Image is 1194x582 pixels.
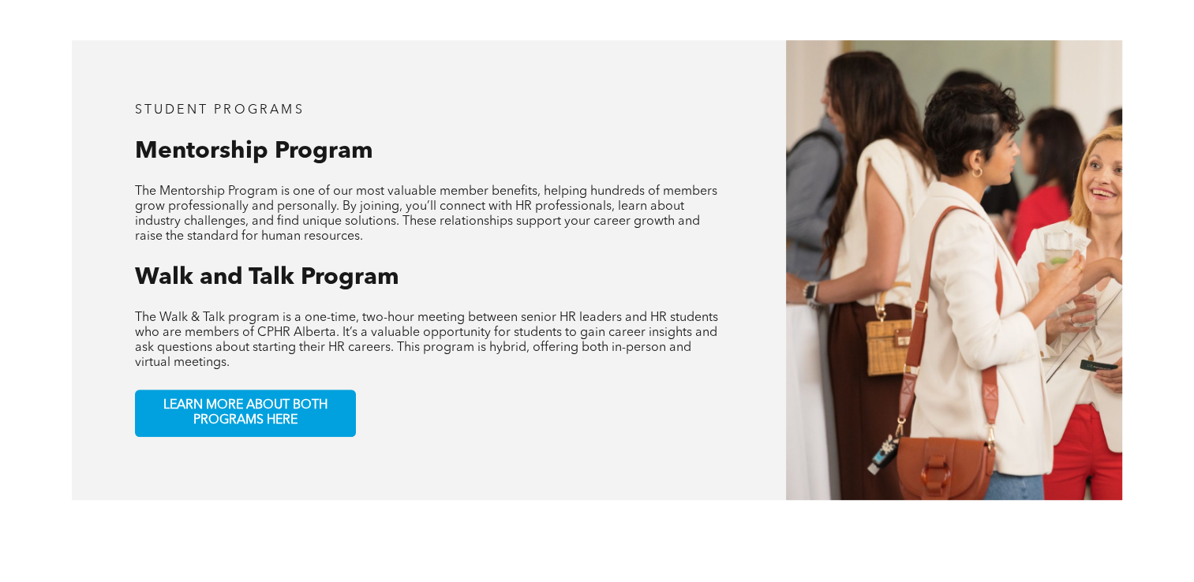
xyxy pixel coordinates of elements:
span: Walk and Talk Program [135,266,399,289]
span: LEARN MORE ABOUT BOTH PROGRAMS HERE [141,398,350,428]
span: student programs [135,104,305,117]
span: The Walk & Talk program is a one-time, two-hour meeting between senior HR leaders and HR students... [135,312,718,369]
a: LEARN MORE ABOUT BOTH PROGRAMS HERE [135,390,356,437]
h3: Mentorship Program [135,137,724,166]
span: The Mentorship Program is one of our most valuable member benefits, helping hundreds of members g... [135,185,717,243]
